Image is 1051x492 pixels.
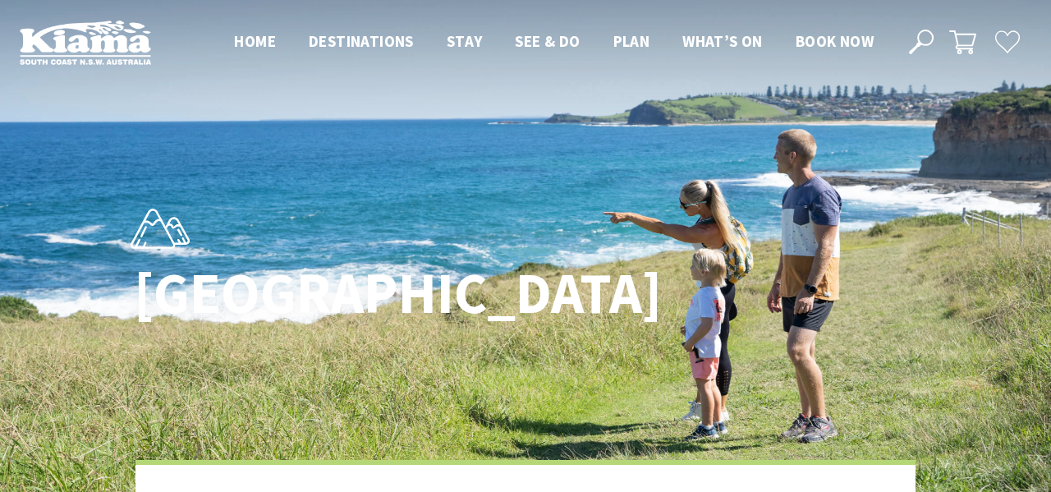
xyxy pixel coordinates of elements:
[134,262,598,325] h1: [GEOGRAPHIC_DATA]
[309,31,414,51] span: Destinations
[234,31,276,51] span: Home
[682,31,763,51] span: What’s On
[218,29,890,56] nav: Main Menu
[796,31,874,51] span: Book now
[20,20,151,65] img: Kiama Logo
[613,31,650,51] span: Plan
[515,31,580,51] span: See & Do
[447,31,483,51] span: Stay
